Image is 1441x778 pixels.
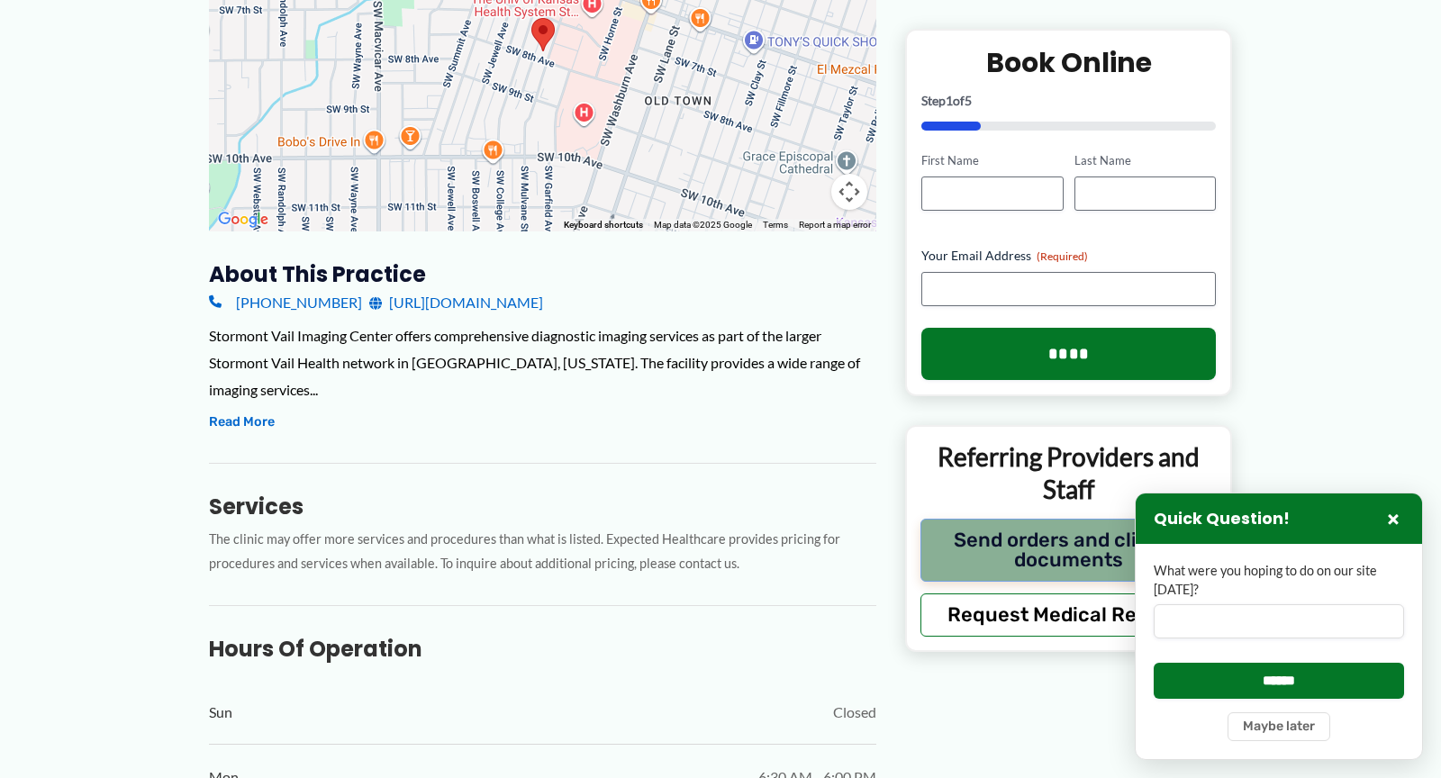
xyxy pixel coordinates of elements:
button: Send orders and clinical documents [920,518,1217,581]
button: Maybe later [1228,712,1330,741]
span: Closed [833,699,876,726]
span: (Required) [1037,249,1088,263]
span: Map data ©2025 Google [654,220,752,230]
h2: Book Online [921,45,1216,80]
img: Google [213,208,273,231]
h3: Quick Question! [1154,509,1290,529]
p: The clinic may offer more services and procedures than what is listed. Expected Healthcare provid... [209,528,876,576]
p: Step of [921,95,1216,107]
button: Close [1382,508,1404,529]
span: 1 [946,93,953,108]
span: Sun [209,699,232,726]
div: Stormont Vail Imaging Center offers comprehensive diagnostic imaging services as part of the larg... [209,322,876,403]
h3: About this practice [209,260,876,288]
label: Your Email Address [921,247,1216,265]
label: First Name [921,152,1063,169]
h3: Hours of Operation [209,635,876,663]
a: Open this area in Google Maps (opens a new window) [213,208,273,231]
button: Map camera controls [831,174,867,210]
button: Keyboard shortcuts [564,219,643,231]
h3: Services [209,493,876,520]
button: Read More [209,412,275,433]
label: What were you hoping to do on our site [DATE]? [1154,562,1404,599]
a: [PHONE_NUMBER] [209,289,362,316]
p: Referring Providers and Staff [920,440,1217,506]
a: [URL][DOMAIN_NAME] [369,289,543,316]
label: Last Name [1074,152,1216,169]
a: Terms (opens in new tab) [763,220,788,230]
button: Request Medical Records [920,593,1217,636]
span: 5 [965,93,972,108]
a: Report a map error [799,220,871,230]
